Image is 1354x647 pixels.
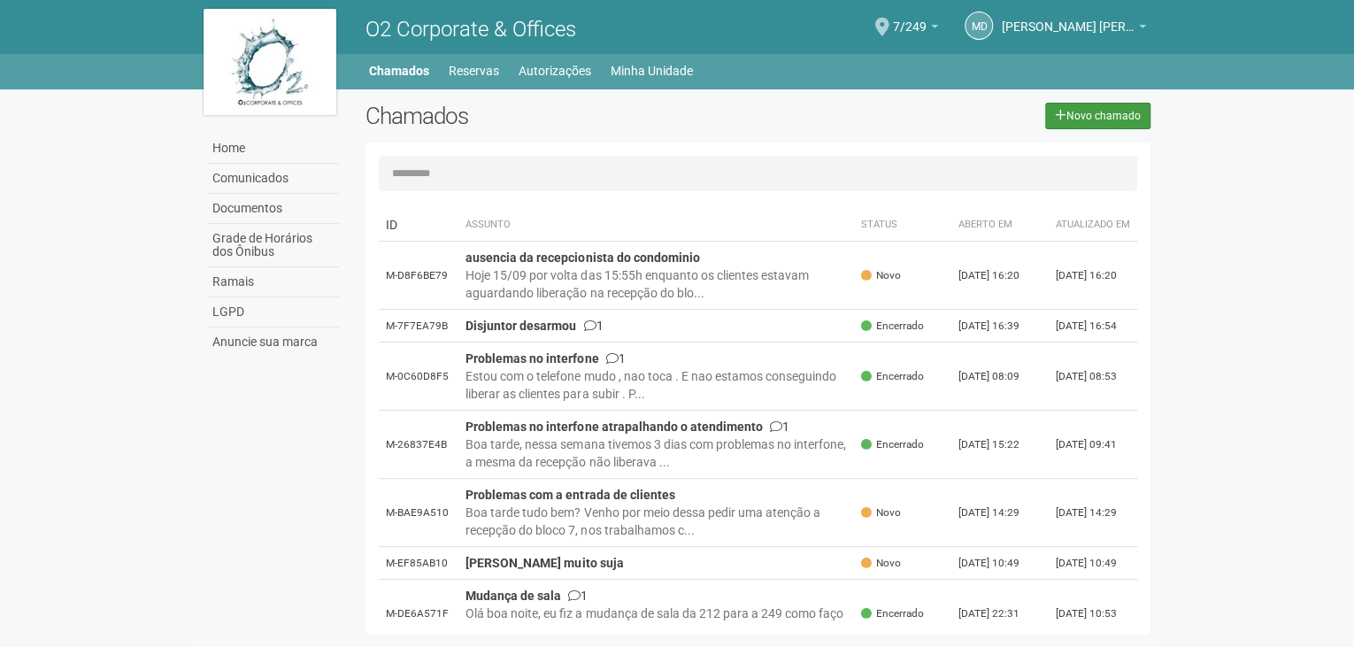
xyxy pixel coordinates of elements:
td: [DATE] 08:09 [951,343,1049,411]
div: Boa tarde, nessa semana tivemos 3 dias com problemas no interfone, a mesma da recepção não libera... [465,435,847,471]
td: [DATE] 14:29 [1049,479,1137,547]
td: M-0C60D8F5 [379,343,458,411]
td: [DATE] 14:29 [951,479,1049,547]
span: Monica da Graça Pinto Moura [1002,3,1135,34]
a: Chamados [369,58,429,83]
img: logo.jpg [204,9,336,115]
span: 7/249 [893,3,927,34]
td: [DATE] 16:54 [1049,310,1137,343]
span: Encerrado [861,369,924,384]
span: Novo [861,268,901,283]
td: ID [379,209,458,242]
span: 1 [583,319,603,333]
strong: Problemas com a entrada de clientes [465,488,674,502]
a: Minha Unidade [611,58,693,83]
th: Assunto [458,209,854,242]
strong: Problemas no interfone atrapalhando o atendimento [465,420,762,434]
a: Comunicados [208,164,339,194]
a: Md [965,12,993,40]
strong: Mudança de sala [465,589,561,603]
th: Status [854,209,951,242]
td: [DATE] 15:22 [951,411,1049,479]
td: [DATE] 10:49 [951,547,1049,580]
div: Boa tarde tudo bem? Venho por meio dessa pedir uma atenção a recepção do bloco 7, nos trabalhamos... [465,504,847,539]
strong: [PERSON_NAME] muito suja [465,556,623,570]
td: M-26837E4B [379,411,458,479]
td: [DATE] 09:41 [1049,411,1137,479]
th: Atualizado em [1049,209,1137,242]
td: M-D8F6BE79 [379,242,458,310]
a: Reservas [449,58,499,83]
a: 7/249 [893,22,938,36]
span: Encerrado [861,606,924,621]
a: [PERSON_NAME] [PERSON_NAME] [PERSON_NAME] [1002,22,1146,36]
h2: Chamados [365,103,677,129]
td: [DATE] 10:49 [1049,547,1137,580]
span: Novo [861,505,901,520]
th: Aberto em [951,209,1049,242]
a: LGPD [208,297,339,327]
td: [DATE] 16:20 [1049,242,1137,310]
strong: Problemas no interfone [465,351,598,366]
div: Estou com o telefone mudo , nao toca . E nao estamos conseguindo liberar as clientes para subir .... [465,367,847,403]
span: Novo [861,556,901,571]
td: [DATE] 16:39 [951,310,1049,343]
a: Grade de Horários dos Ônibus [208,224,339,267]
a: Novo chamado [1045,103,1150,129]
div: Hoje 15/09 por volta das 15:55h enquanto os clientes estavam aguardando liberação na recepção do ... [465,266,847,302]
td: M-EF85AB10 [379,547,458,580]
strong: ausencia da recepcionista do condominio [465,250,699,265]
div: Olá boa noite, eu fiz a mudança de sala da 212 para a 249 como faço para mudar o número da sala n... [465,605,847,640]
a: Anuncie sua marca [208,327,339,357]
td: M-7F7EA79B [379,310,458,343]
span: 1 [605,351,625,366]
span: 1 [769,420,789,434]
td: [DATE] 16:20 [951,242,1049,310]
a: Documentos [208,194,339,224]
span: 1 [568,589,588,603]
span: Encerrado [861,437,924,452]
a: Ramais [208,267,339,297]
span: Encerrado [861,319,924,334]
strong: Disjuntor desarmou [465,319,576,333]
span: O2 Corporate & Offices [365,17,576,42]
td: M-BAE9A510 [379,479,458,547]
a: Autorizações [519,58,591,83]
a: Home [208,134,339,164]
td: [DATE] 08:53 [1049,343,1137,411]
